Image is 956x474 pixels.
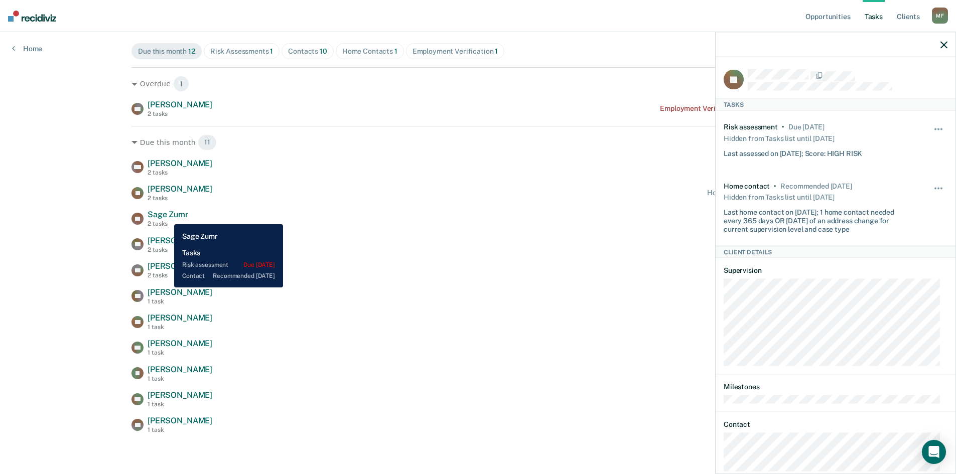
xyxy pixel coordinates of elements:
[198,134,217,150] span: 11
[8,11,56,22] img: Recidiviz
[270,47,273,55] span: 1
[148,390,212,400] span: [PERSON_NAME]
[148,313,212,323] span: [PERSON_NAME]
[138,47,195,56] div: Due this month
[660,104,825,113] div: Employment Verification recommended a year ago
[148,159,212,168] span: [PERSON_NAME]
[716,98,955,110] div: Tasks
[320,47,327,55] span: 10
[788,123,825,131] div: Due 9 months ago
[724,383,947,391] dt: Milestones
[413,47,498,56] div: Employment Verification
[724,182,770,190] div: Home contact
[724,123,778,131] div: Risk assessment
[288,47,327,56] div: Contacts
[12,44,42,53] a: Home
[780,182,852,190] div: Recommended in 25 days
[148,324,212,331] div: 1 task
[495,47,498,55] span: 1
[724,190,835,204] div: Hidden from Tasks list until [DATE]
[148,100,212,109] span: [PERSON_NAME]
[774,182,776,190] div: •
[148,236,212,245] span: [PERSON_NAME]
[148,210,188,219] span: Sage Zumr
[148,416,212,425] span: [PERSON_NAME]
[148,287,212,297] span: [PERSON_NAME]
[922,440,946,464] div: Open Intercom Messenger
[131,134,825,150] div: Due this month
[210,47,274,56] div: Risk Assessments
[724,266,947,275] dt: Supervision
[148,261,212,271] span: [PERSON_NAME]
[724,145,862,157] div: Last assessed on [DATE]; Score: HIGH RISK
[148,272,212,279] div: 2 tasks
[724,420,947,429] dt: Contact
[394,47,397,55] span: 1
[148,401,212,408] div: 1 task
[148,365,212,374] span: [PERSON_NAME]
[724,131,835,145] div: Hidden from Tasks list until [DATE]
[148,195,212,202] div: 2 tasks
[148,426,212,433] div: 1 task
[782,123,784,131] div: •
[148,349,212,356] div: 1 task
[148,110,212,117] div: 2 tasks
[148,375,212,382] div: 1 task
[148,246,212,253] div: 2 tasks
[188,47,195,55] span: 12
[148,298,212,305] div: 1 task
[932,8,948,24] div: M F
[342,47,397,56] div: Home Contacts
[148,169,212,176] div: 2 tasks
[148,339,212,348] span: [PERSON_NAME]
[173,76,189,92] span: 1
[716,246,955,258] div: Client Details
[148,220,188,227] div: 2 tasks
[724,204,910,233] div: Last home contact on [DATE]; 1 home contact needed every 365 days OR [DATE] of an address change ...
[148,184,212,194] span: [PERSON_NAME]
[131,76,825,92] div: Overdue
[707,189,825,197] div: Home contact recommended [DATE]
